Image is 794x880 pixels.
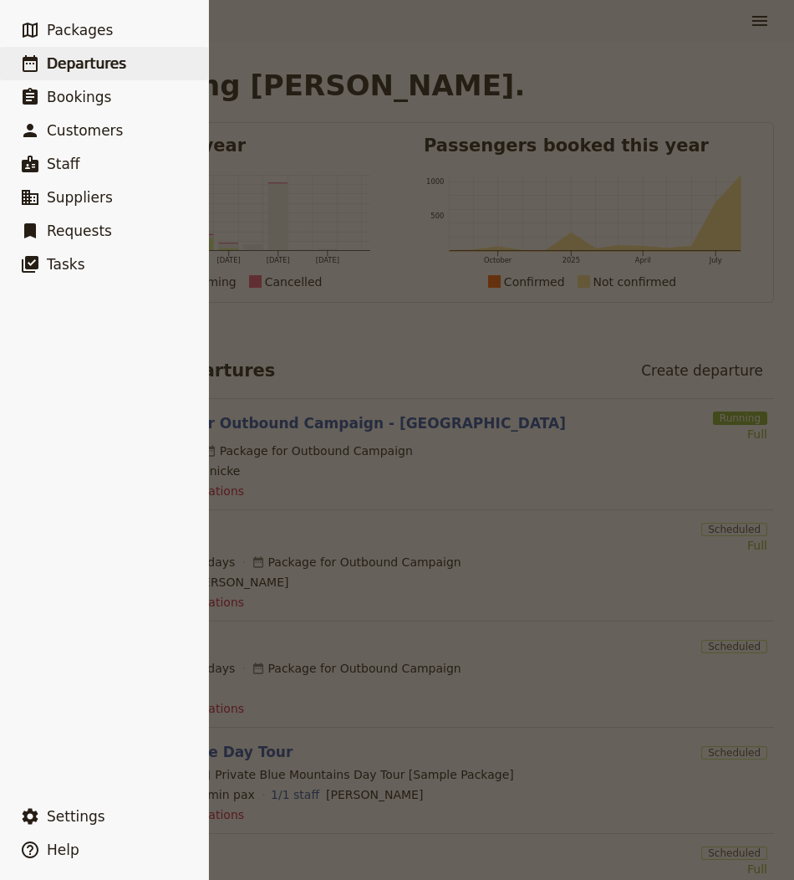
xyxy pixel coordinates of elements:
span: Staff [47,156,80,172]
span: Settings [47,808,105,825]
span: Departures [47,55,126,72]
span: Suppliers [47,189,113,206]
span: Tasks [47,256,85,273]
span: Requests [47,223,112,239]
span: Help [47,842,79,858]
span: Customers [47,122,123,139]
span: Packages [47,22,113,38]
span: Bookings [47,89,111,105]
